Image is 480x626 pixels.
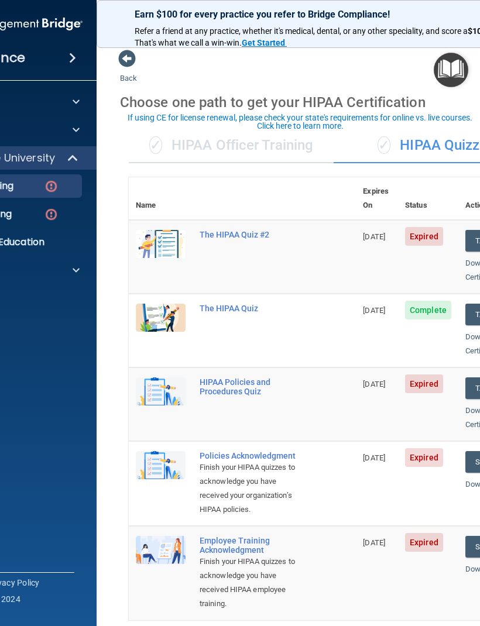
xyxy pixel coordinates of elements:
[363,306,385,315] span: [DATE]
[242,38,285,47] strong: Get Started
[405,301,451,319] span: Complete
[434,53,468,87] button: Open Resource Center
[200,555,297,611] div: Finish your HIPAA quizzes to acknowledge you have received HIPAA employee training.
[363,453,385,462] span: [DATE]
[363,538,385,547] span: [DATE]
[405,227,443,246] span: Expired
[149,136,162,154] span: ✓
[200,451,297,460] div: Policies Acknowledgment
[405,374,443,393] span: Expired
[363,232,385,241] span: [DATE]
[405,533,443,552] span: Expired
[120,60,137,82] a: Back
[242,38,287,47] a: Get Started
[135,26,468,36] span: Refer a friend at any practice, whether it's medical, dental, or any other speciality, and score a
[44,179,59,194] img: danger-circle.6113f641.png
[122,113,478,130] div: If using CE for license renewal, please check your state's requirements for online vs. live cours...
[44,207,59,222] img: danger-circle.6113f641.png
[129,177,193,220] th: Name
[200,304,297,313] div: The HIPAA Quiz
[200,536,297,555] div: Employee Training Acknowledgment
[356,177,398,220] th: Expires On
[398,177,458,220] th: Status
[200,230,297,239] div: The HIPAA Quiz #2
[405,448,443,467] span: Expired
[200,460,297,517] div: Finish your HIPAA quizzes to acknowledge you have received your organization’s HIPAA policies.
[363,380,385,388] span: [DATE]
[129,128,334,163] div: HIPAA Officer Training
[378,136,390,154] span: ✓
[200,377,297,396] div: HIPAA Policies and Procedures Quiz
[120,112,480,132] button: If using CE for license renewal, please check your state's requirements for online vs. live cours...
